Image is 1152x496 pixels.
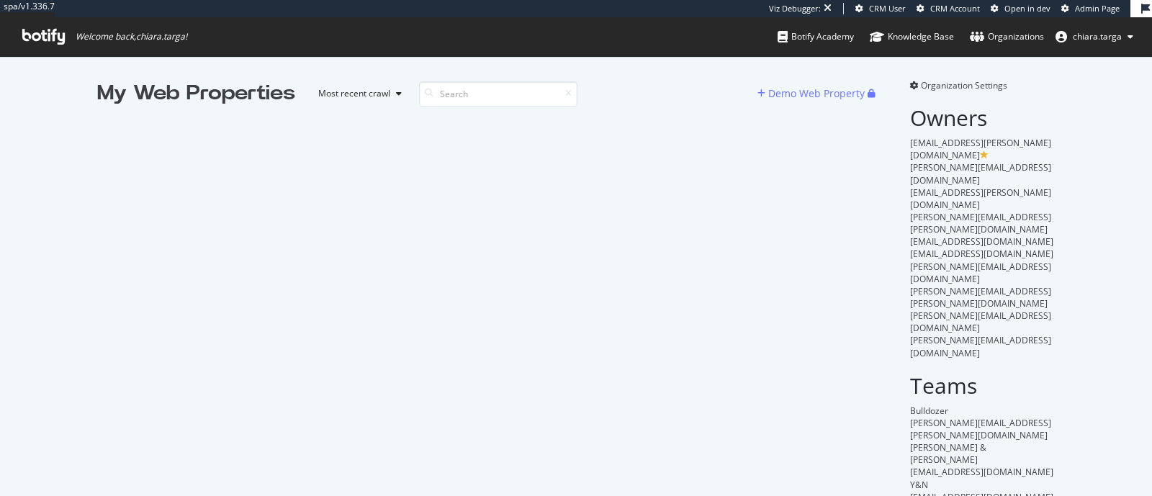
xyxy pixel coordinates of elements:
a: Demo Web Property [757,87,868,99]
div: Viz Debugger: [769,3,821,14]
div: [PERSON_NAME] & [PERSON_NAME] [910,441,1055,466]
div: Demo Web Property [768,86,865,101]
span: Welcome back, chiara.targa ! [76,31,187,42]
span: Admin Page [1075,3,1120,14]
div: Organizations [970,30,1044,44]
span: [EMAIL_ADDRESS][PERSON_NAME][DOMAIN_NAME] [910,186,1051,211]
span: [PERSON_NAME][EMAIL_ADDRESS][PERSON_NAME][DOMAIN_NAME] [910,211,1051,235]
button: Most recent crawl [307,82,408,105]
div: Botify Academy [778,30,854,44]
a: Organizations [970,17,1044,56]
div: Bulldozer [910,405,1055,417]
span: [EMAIL_ADDRESS][PERSON_NAME][DOMAIN_NAME] [910,137,1051,161]
div: Y&N [910,479,1055,491]
span: chiara.targa [1073,30,1122,42]
div: My Web Properties [97,79,295,108]
a: Botify Academy [778,17,854,56]
span: Organization Settings [921,79,1007,91]
span: [PERSON_NAME][EMAIL_ADDRESS][DOMAIN_NAME] [910,334,1051,359]
span: [EMAIL_ADDRESS][DOMAIN_NAME] [910,466,1053,478]
a: Knowledge Base [870,17,954,56]
span: [EMAIL_ADDRESS][DOMAIN_NAME] [910,235,1053,248]
input: Search [419,81,577,107]
button: chiara.targa [1044,25,1145,48]
a: Open in dev [991,3,1050,14]
a: CRM Account [917,3,980,14]
div: Knowledge Base [870,30,954,44]
h2: Teams [910,374,1055,397]
span: CRM Account [930,3,980,14]
span: [PERSON_NAME][EMAIL_ADDRESS][PERSON_NAME][DOMAIN_NAME] [910,417,1051,441]
span: Open in dev [1004,3,1050,14]
div: Most recent crawl [318,89,390,98]
span: [EMAIL_ADDRESS][DOMAIN_NAME] [910,248,1053,260]
a: CRM User [855,3,906,14]
button: Demo Web Property [757,82,868,105]
h2: Owners [910,106,1055,130]
a: Admin Page [1061,3,1120,14]
span: [PERSON_NAME][EMAIL_ADDRESS][DOMAIN_NAME] [910,310,1051,334]
span: CRM User [869,3,906,14]
span: [PERSON_NAME][EMAIL_ADDRESS][DOMAIN_NAME] [910,161,1051,186]
span: [PERSON_NAME][EMAIL_ADDRESS][DOMAIN_NAME] [910,261,1051,285]
span: [PERSON_NAME][EMAIL_ADDRESS][PERSON_NAME][DOMAIN_NAME] [910,285,1051,310]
